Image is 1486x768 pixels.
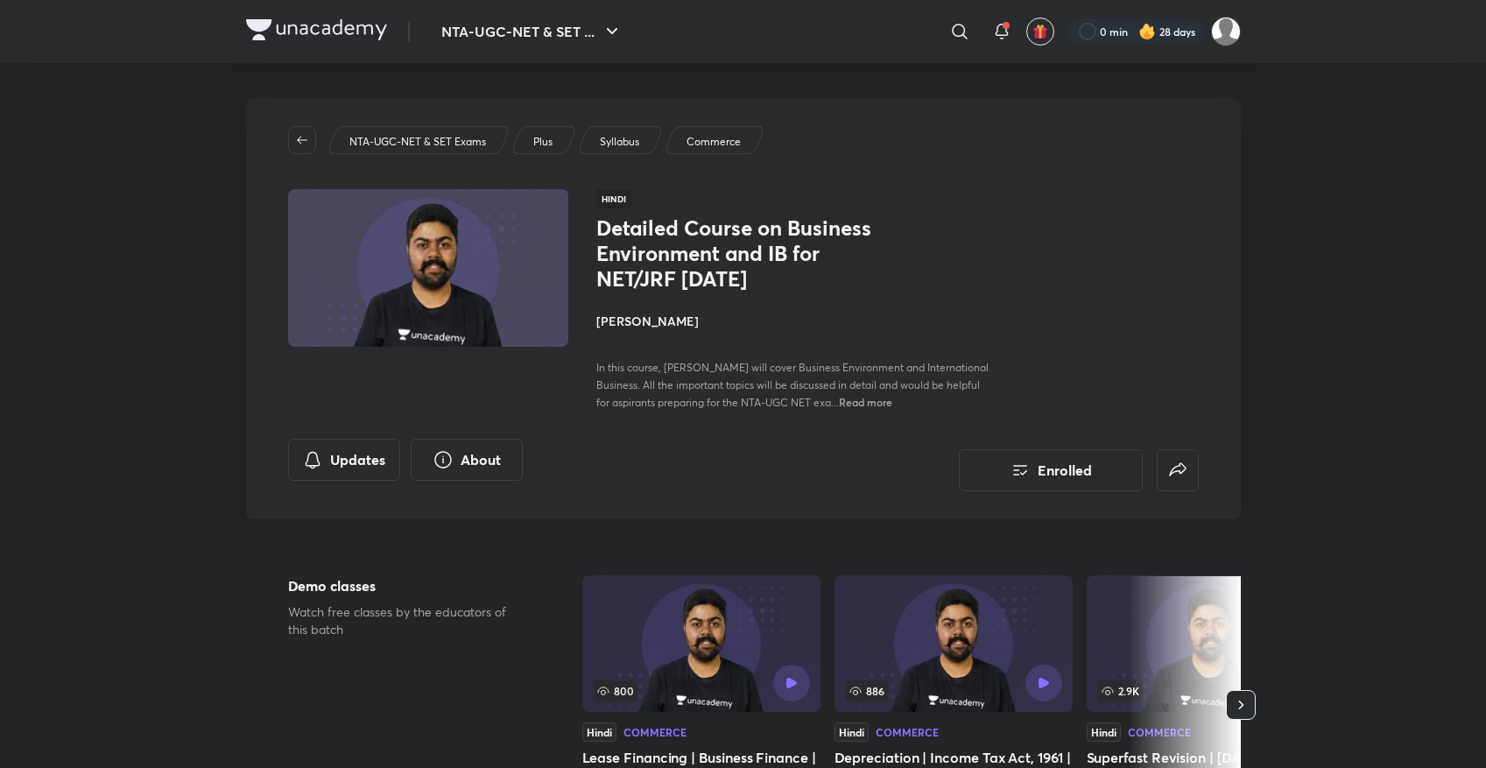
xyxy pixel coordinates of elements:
h4: [PERSON_NAME] [596,312,989,330]
a: NTA-UGC-NET & SET Exams [346,134,489,150]
button: false [1157,449,1199,491]
span: 2.9K [1097,680,1143,701]
img: Sakshi Nath [1211,17,1241,46]
a: Commerce [683,134,743,150]
button: About [411,439,523,481]
p: Watch free classes by the educators of this batch [288,603,526,638]
p: NTA-UGC-NET & SET Exams [349,134,486,150]
h5: Superfast Revision | [DATE] [1087,747,1325,768]
button: Enrolled [959,449,1143,491]
img: Company Logo [246,19,387,40]
button: NTA-UGC-NET & SET ... [431,14,633,49]
button: avatar [1026,18,1054,46]
div: Hindi [582,722,616,742]
div: Hindi [835,722,869,742]
span: Hindi [596,189,631,208]
div: Commerce [623,727,687,737]
a: Syllabus [596,134,642,150]
p: Plus [533,134,553,150]
span: 886 [845,680,888,701]
div: Commerce [1128,727,1191,737]
p: Commerce [687,134,741,150]
span: In this course, [PERSON_NAME] will cover Business Environment and International Business. All the... [596,361,989,409]
div: Hindi [1087,722,1121,742]
h1: Detailed Course on Business Environment and IB for NET/JRF [DATE] [596,215,883,291]
button: Updates [288,439,400,481]
div: Commerce [876,727,939,737]
span: Read more [839,395,892,409]
a: Plus [530,134,555,150]
span: 800 [593,680,637,701]
img: streak [1138,23,1156,40]
h5: Demo classes [288,575,526,596]
a: Company Logo [246,19,387,45]
p: Syllabus [600,134,639,150]
img: Thumbnail [285,187,570,349]
img: avatar [1032,24,1048,39]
